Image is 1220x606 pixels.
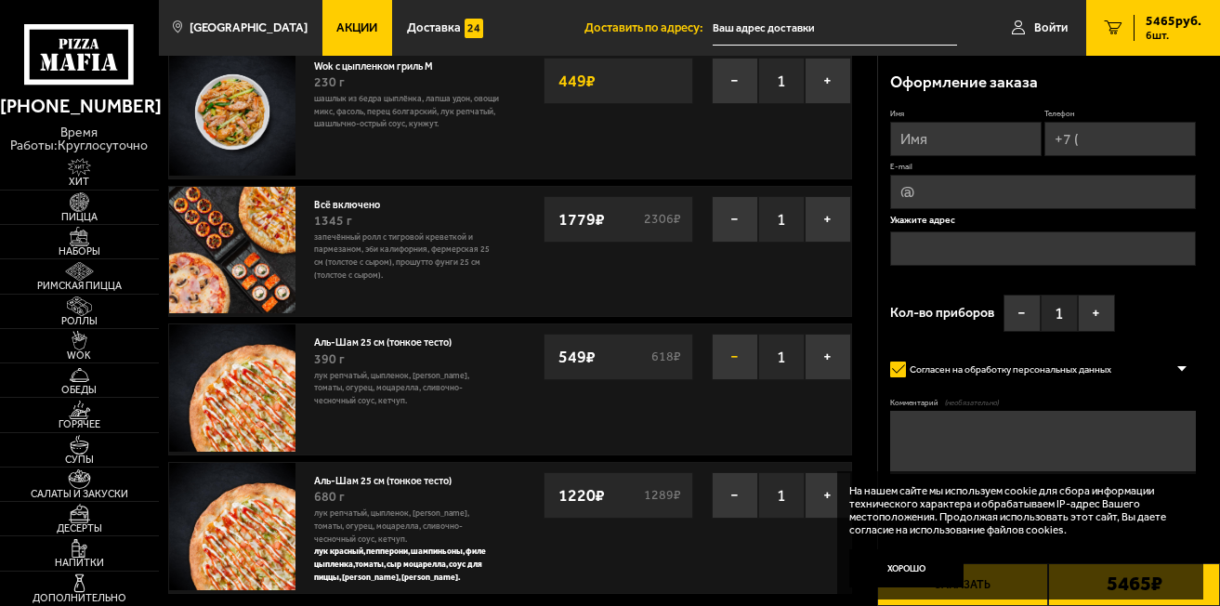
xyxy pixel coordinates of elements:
img: 15daf4d41897b9f0e9f617042186c801.svg [465,19,484,38]
span: 1 [758,58,805,104]
button: − [712,58,758,104]
label: Имя [890,109,1042,119]
button: + [805,334,851,380]
input: @ [890,175,1195,209]
strong: 449 ₽ [554,63,600,99]
strong: сыр моцарелла, [387,560,449,569]
span: Войти [1034,21,1068,33]
strong: [PERSON_NAME]. [401,573,461,582]
button: Хорошо [849,549,964,587]
span: Кол-во приборов [890,307,994,320]
button: + [805,472,851,519]
span: 5465 руб. [1146,15,1201,28]
s: 2306 ₽ [642,213,683,226]
strong: соус для пиццы, [314,560,482,582]
p: На нашем сайте мы используем cookie для сбора информации технического характера и обрабатываем IP... [849,484,1179,537]
p: шашлык из бедра цыплёнка, лапша удон, овощи микс, фасоль, перец болгарский, лук репчатый, шашлычн... [314,93,500,131]
button: − [712,334,758,380]
p: Укажите адрес [890,216,1195,225]
label: E-mail [890,162,1195,172]
p: лук репчатый, цыпленок, [PERSON_NAME], томаты, огурец, моцарелла, сливочно-чесночный соус, кетчуп. [314,507,500,546]
span: 1 [758,472,805,519]
a: Аль-Шам 25 см (тонкое тесто) [314,333,465,349]
strong: томаты, [355,560,387,569]
strong: лук красный, [314,547,366,556]
span: [GEOGRAPHIC_DATA] [190,21,308,33]
strong: шампиньоны, [411,547,466,556]
label: Комментарий [890,398,1195,408]
a: Аль-Шам 25 см (тонкое тесто) [314,471,465,487]
button: + [805,58,851,104]
span: (необязательно) [945,398,999,408]
button: − [712,196,758,243]
span: 1 [1041,295,1078,332]
a: Всё включено [314,195,393,211]
a: Wok с цыпленком гриль M [314,57,446,72]
strong: 1220 ₽ [554,478,610,513]
input: Имя [890,122,1042,156]
span: 6 шт. [1146,30,1201,41]
input: Ваш адрес доставки [713,11,957,46]
button: − [712,472,758,519]
s: 1289 ₽ [642,489,683,502]
label: Согласен на обработку персональных данных [890,357,1123,382]
strong: 1779 ₽ [554,202,610,237]
span: 390 г [314,351,345,367]
button: − [1004,295,1041,332]
strong: [PERSON_NAME], [342,573,401,582]
s: 618 ₽ [649,350,683,363]
h3: Оформление заказа [890,74,1038,90]
span: Акции [336,21,377,33]
span: Доставка [407,21,461,33]
strong: 549 ₽ [554,339,600,375]
span: Доставить по адресу: [584,21,713,33]
input: +7 ( [1044,122,1196,156]
button: + [1078,295,1115,332]
span: 1 [758,196,805,243]
span: 1 [758,334,805,380]
strong: пепперони, [366,547,411,556]
span: 230 г [314,74,345,90]
p: лук репчатый, цыпленок, [PERSON_NAME], томаты, огурец, моцарелла, сливочно-чесночный соус, кетчуп. [314,370,500,408]
span: 680 г [314,489,345,505]
p: Запечённый ролл с тигровой креветкой и пармезаном, Эби Калифорния, Фермерская 25 см (толстое с сы... [314,231,500,283]
span: 1345 г [314,213,352,229]
label: Телефон [1044,109,1196,119]
button: + [805,196,851,243]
